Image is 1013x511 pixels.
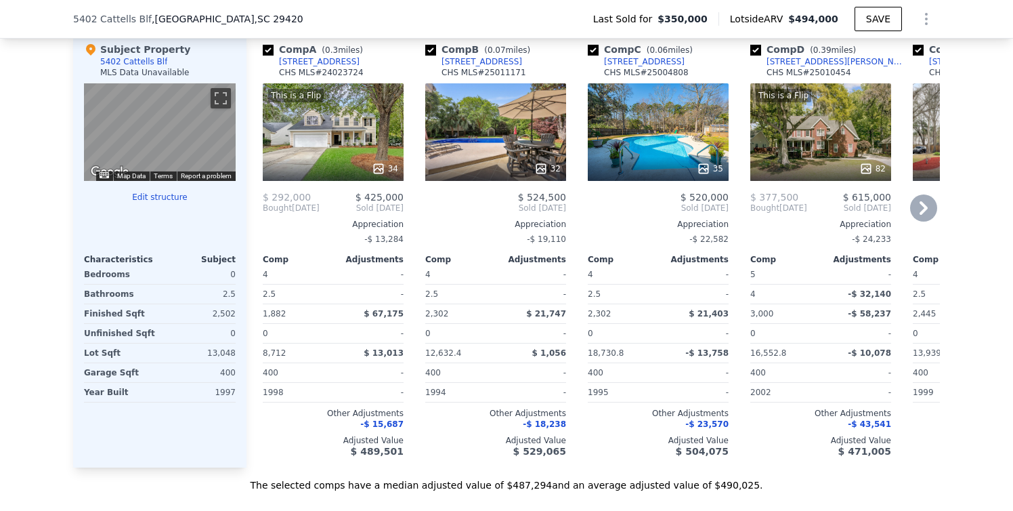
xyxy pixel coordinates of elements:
[588,348,624,358] span: 18,730.8
[263,285,330,304] div: 2.5
[255,14,303,24] span: , SC 29420
[263,203,292,213] span: Bought
[661,285,729,304] div: -
[913,383,980,402] div: 1999
[154,172,173,180] a: Terms (opens in new tab)
[588,368,603,377] span: 400
[84,383,157,402] div: Year Built
[100,67,190,78] div: MLS Data Unavailable
[588,270,593,279] span: 4
[263,219,404,230] div: Appreciation
[263,203,320,213] div: [DATE]
[351,446,404,457] span: $ 489,501
[852,234,891,244] span: -$ 24,233
[425,368,441,377] span: 400
[263,254,333,265] div: Comp
[859,162,886,176] div: 82
[750,408,891,419] div: Other Adjustments
[750,435,891,446] div: Adjusted Value
[84,83,236,181] div: Map
[788,14,838,24] span: $494,000
[498,324,566,343] div: -
[588,408,729,419] div: Other Adjustments
[263,43,368,56] div: Comp A
[279,56,360,67] div: [STREET_ADDRESS]
[263,270,268,279] span: 4
[681,192,729,203] span: $ 520,000
[823,265,891,284] div: -
[181,172,232,180] a: Report a problem
[588,219,729,230] div: Appreciation
[84,43,190,56] div: Subject Property
[425,309,448,319] span: 2,302
[336,383,404,402] div: -
[588,435,729,446] div: Adjusted Value
[661,324,729,343] div: -
[479,45,536,55] span: ( miles)
[263,56,360,67] a: [STREET_ADDRESS]
[152,12,303,26] span: , [GEOGRAPHIC_DATA]
[425,56,522,67] a: [STREET_ADDRESS]
[84,254,160,265] div: Characteristics
[84,192,236,203] button: Edit structure
[750,348,786,358] span: 16,552.8
[526,309,566,319] span: $ 21,747
[263,368,278,377] span: 400
[100,56,167,67] div: 5402 Cattells Blf
[263,329,268,338] span: 0
[750,368,766,377] span: 400
[425,203,566,213] span: Sold [DATE]
[425,254,496,265] div: Comp
[84,304,157,323] div: Finished Sqft
[333,254,404,265] div: Adjustments
[320,203,404,213] span: Sold [DATE]
[750,56,907,67] a: [STREET_ADDRESS][PERSON_NAME]
[87,163,132,181] a: Open this area in Google Maps (opens a new window)
[604,67,689,78] div: CHS MLS # 25004808
[364,309,404,319] span: $ 67,175
[325,45,338,55] span: 0.3
[160,254,236,265] div: Subject
[73,468,940,492] div: The selected comps have a median adjusted value of $487,294 and an average adjusted value of $490...
[163,324,236,343] div: 0
[534,162,561,176] div: 32
[750,203,779,213] span: Bought
[588,383,655,402] div: 1995
[496,254,566,265] div: Adjustments
[913,329,918,338] span: 0
[163,383,236,402] div: 1997
[823,363,891,382] div: -
[750,309,773,319] span: 3,000
[823,324,891,343] div: -
[425,408,566,419] div: Other Adjustments
[813,45,832,55] span: 0.39
[336,285,404,304] div: -
[163,363,236,382] div: 400
[658,254,729,265] div: Adjustments
[372,162,398,176] div: 34
[527,234,566,244] span: -$ 19,110
[807,203,891,213] span: Sold [DATE]
[661,383,729,402] div: -
[84,265,157,284] div: Bedrooms
[360,420,404,429] span: -$ 15,687
[658,12,708,26] span: $350,000
[498,383,566,402] div: -
[848,420,891,429] span: -$ 43,541
[848,348,891,358] span: -$ 10,078
[518,192,566,203] span: $ 524,500
[73,12,152,26] span: 5402 Cattells Blf
[804,45,861,55] span: ( miles)
[750,285,818,304] div: 4
[689,309,729,319] span: $ 21,403
[498,265,566,284] div: -
[730,12,788,26] span: Lotside ARV
[498,363,566,382] div: -
[84,344,157,363] div: Lot Sqft
[913,270,918,279] span: 4
[263,435,404,446] div: Adjusted Value
[425,329,431,338] span: 0
[855,7,902,31] button: SAVE
[336,363,404,382] div: -
[163,304,236,323] div: 2,502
